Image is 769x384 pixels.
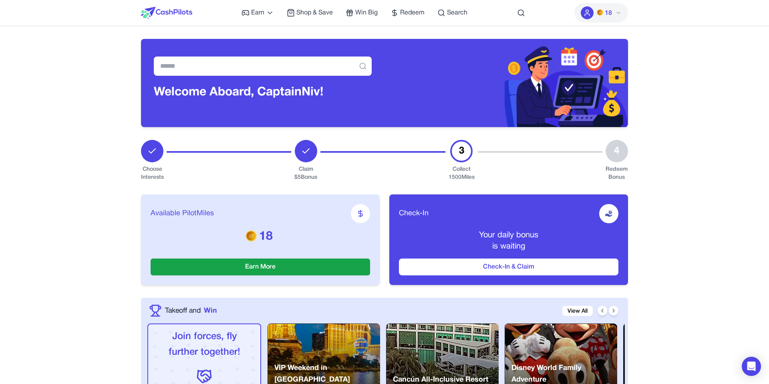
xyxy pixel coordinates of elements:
a: Redeem [391,8,425,18]
a: Search [437,8,467,18]
button: Earn More [151,259,370,275]
a: Shop & Save [287,8,333,18]
span: Check-In [399,208,429,219]
span: Earn [251,8,264,18]
a: View All [562,306,593,316]
div: Redeem Bonus [606,166,628,182]
p: 18 [151,230,370,244]
a: Takeoff andWin [165,305,217,316]
div: 3 [450,140,473,162]
span: Win [204,305,217,316]
img: PMs [246,230,257,241]
h3: Welcome Aboard, Captain Niv! [154,85,372,100]
span: Search [447,8,467,18]
span: Shop & Save [296,8,333,18]
span: Redeem [400,8,425,18]
p: Join forces, fly further together! [155,329,254,360]
img: PMs [597,9,603,16]
img: CashPilots Logo [141,7,192,19]
div: Collect 1500 Miles [449,166,475,182]
a: Win Big [346,8,378,18]
div: 4 [606,140,628,162]
span: Win Big [355,8,378,18]
button: Check-In & Claim [399,259,618,275]
img: Header decoration [384,39,628,127]
div: Claim $ 5 Bonus [294,166,317,182]
img: receive-dollar [605,210,613,218]
span: is waiting [492,243,525,250]
p: Your daily bonus [399,230,618,241]
a: Earn [242,8,274,18]
div: Choose Interests [141,166,163,182]
div: Open Intercom Messenger [742,357,761,376]
span: Available PilotMiles [151,208,214,219]
button: PMs18 [574,3,628,22]
span: 18 [605,8,612,18]
span: Takeoff and [165,305,201,316]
